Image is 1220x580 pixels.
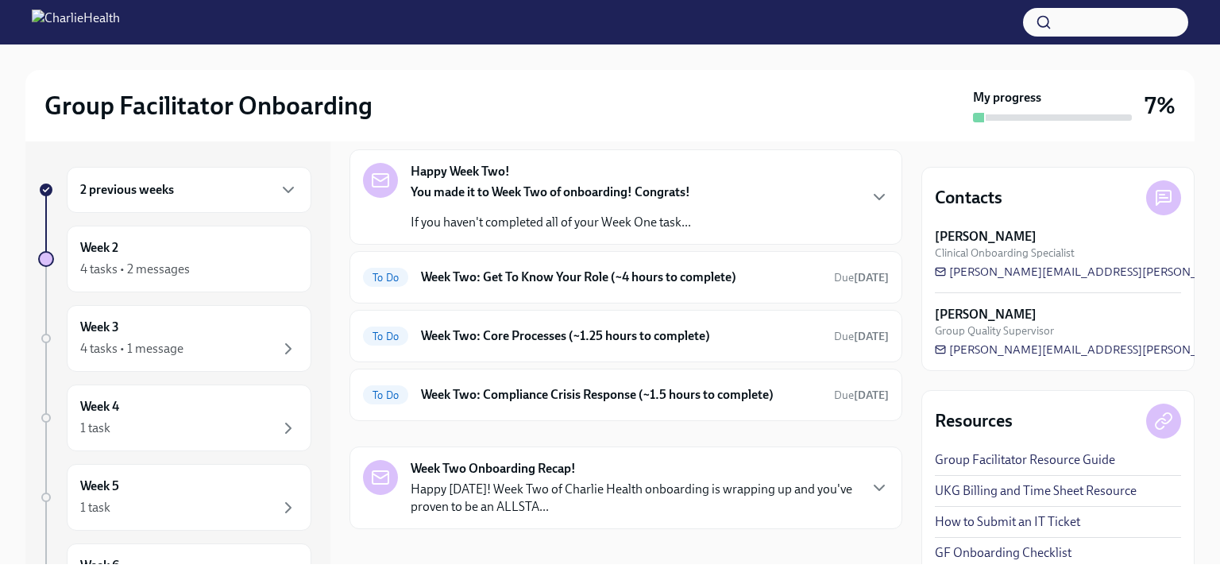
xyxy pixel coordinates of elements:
h6: Week Two: Get To Know Your Role (~4 hours to complete) [421,269,821,286]
a: Week 41 task [38,385,311,451]
div: 4 tasks • 2 messages [80,261,190,278]
a: To DoWeek Two: Compliance Crisis Response (~1.5 hours to complete)Due[DATE] [363,382,889,408]
h6: Week 4 [80,398,119,416]
strong: [DATE] [854,389,889,402]
h6: Week Two: Core Processes (~1.25 hours to complete) [421,327,821,345]
a: To DoWeek Two: Core Processes (~1.25 hours to complete)Due[DATE] [363,323,889,349]
div: 2 previous weeks [67,167,311,213]
a: Group Facilitator Resource Guide [935,451,1115,469]
h6: Week 3 [80,319,119,336]
h6: Week 2 [80,239,118,257]
strong: [DATE] [854,330,889,343]
h6: Week 5 [80,478,119,495]
a: GF Onboarding Checklist [935,544,1071,562]
strong: [PERSON_NAME] [935,306,1037,323]
span: Due [834,330,889,343]
span: To Do [363,389,408,401]
h6: Week Two: Compliance Crisis Response (~1.5 hours to complete) [421,386,821,404]
strong: Week Two Onboarding Recap! [411,460,576,478]
a: UKG Billing and Time Sheet Resource [935,482,1137,500]
strong: [PERSON_NAME] [935,228,1037,246]
a: Week 24 tasks • 2 messages [38,226,311,292]
span: To Do [363,331,408,342]
div: 1 task [80,499,110,516]
h2: Group Facilitator Onboarding [44,90,373,122]
span: September 8th, 2025 09:00 [834,329,889,344]
a: Week 51 task [38,464,311,531]
h4: Contacts [935,186,1002,210]
strong: You made it to Week Two of onboarding! Congrats! [411,184,690,199]
a: How to Submit an IT Ticket [935,513,1080,531]
strong: [DATE] [854,271,889,284]
strong: Happy Week Two! [411,163,510,180]
p: If you haven't completed all of your Week One task... [411,214,691,231]
strong: My progress [973,89,1041,106]
h6: Week 6 [80,557,119,574]
p: Happy [DATE]! Week Two of Charlie Health onboarding is wrapping up and you've proven to be an ALL... [411,481,857,516]
h6: 2 previous weeks [80,181,174,199]
span: September 8th, 2025 09:00 [834,270,889,285]
h3: 7% [1145,91,1176,120]
a: Week 34 tasks • 1 message [38,305,311,372]
span: Group Quality Supervisor [935,323,1054,338]
span: September 8th, 2025 09:00 [834,388,889,403]
span: Due [834,271,889,284]
span: Due [834,389,889,402]
span: To Do [363,272,408,284]
div: 1 task [80,420,110,437]
img: CharlieHealth [32,10,120,35]
a: To DoWeek Two: Get To Know Your Role (~4 hours to complete)Due[DATE] [363,265,889,290]
h4: Resources [935,409,1013,433]
span: Clinical Onboarding Specialist [935,246,1075,261]
div: 4 tasks • 1 message [80,340,183,358]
